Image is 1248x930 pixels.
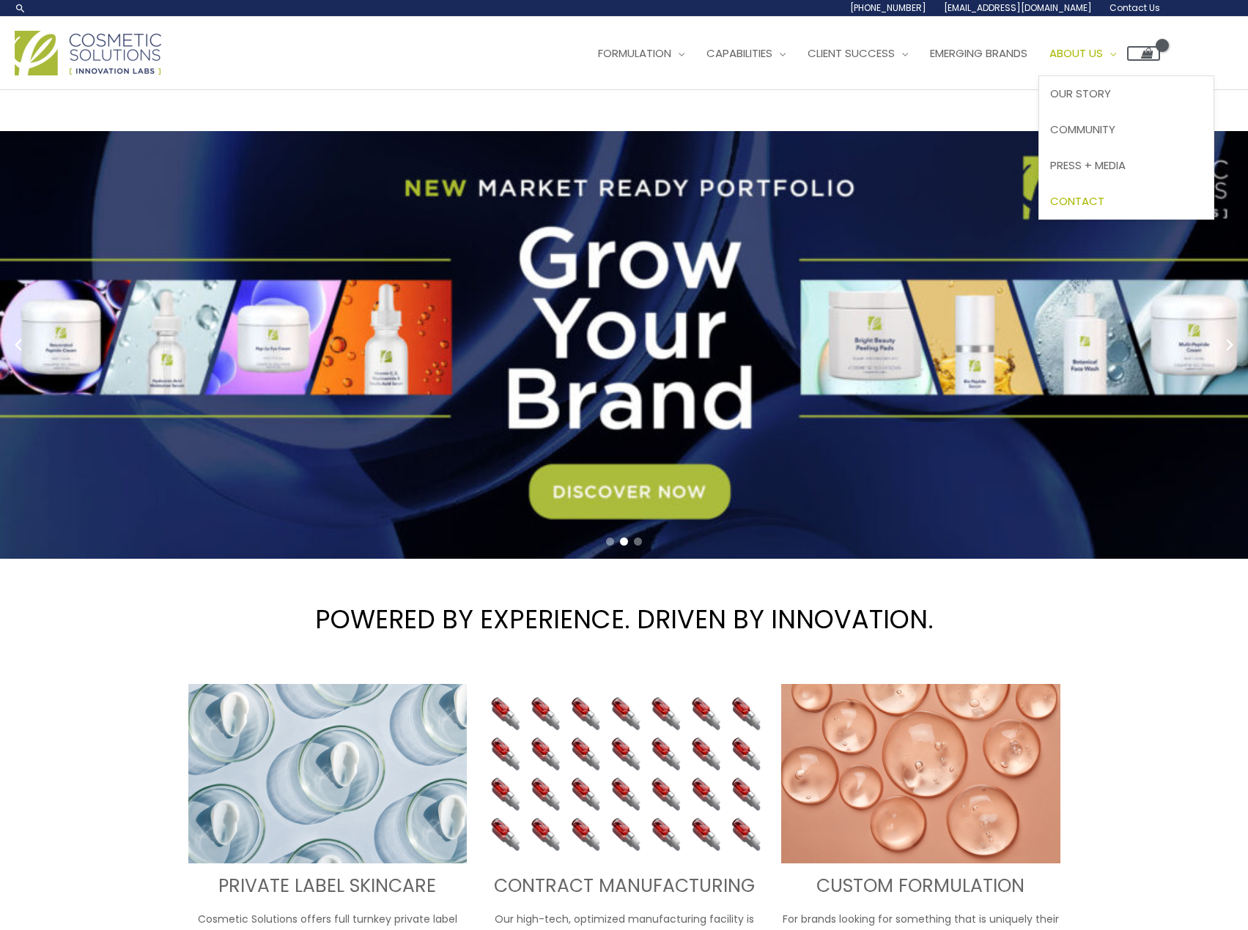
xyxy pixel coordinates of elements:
[797,31,919,75] a: Client Success
[587,31,695,75] a: Formulation
[808,45,895,61] span: Client Success
[1219,334,1241,356] button: Next slide
[781,874,1060,899] h3: CUSTOM FORMULATION
[484,684,764,864] img: Contract Manufacturing
[1049,45,1103,61] span: About Us
[576,31,1160,75] nav: Site Navigation
[1050,86,1111,101] span: Our Story
[634,537,642,546] span: Go to slide 3
[606,537,614,546] span: Go to slide 1
[15,31,161,75] img: Cosmetic Solutions Logo
[1050,157,1126,173] span: Press + Media
[706,45,772,61] span: Capabilities
[1050,122,1115,137] span: Community
[930,45,1027,61] span: Emerging Brands
[188,684,468,864] img: turnkey private label skincare
[1039,112,1214,148] a: Community
[7,334,29,356] button: Previous slide
[919,31,1038,75] a: Emerging Brands
[1050,193,1104,209] span: Contact
[1038,31,1127,75] a: About Us
[15,2,26,14] a: Search icon link
[1039,183,1214,219] a: Contact
[1127,46,1160,61] a: View Shopping Cart, empty
[695,31,797,75] a: Capabilities
[850,1,926,14] span: [PHONE_NUMBER]
[1039,76,1214,112] a: Our Story
[620,537,628,546] span: Go to slide 2
[598,45,671,61] span: Formulation
[484,874,764,899] h3: CONTRACT MANUFACTURING
[188,874,468,899] h3: PRIVATE LABEL SKINCARE
[944,1,1092,14] span: [EMAIL_ADDRESS][DOMAIN_NAME]
[781,684,1060,864] img: Custom Formulation
[1109,1,1160,14] span: Contact Us
[1039,147,1214,183] a: Press + Media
